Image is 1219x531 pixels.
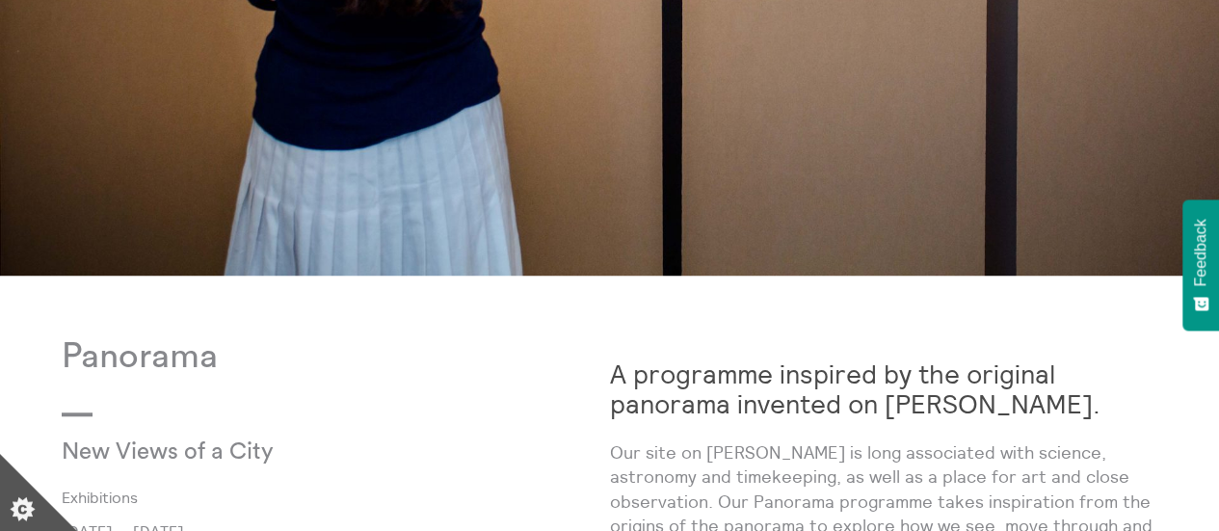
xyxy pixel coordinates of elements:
button: Feedback - Show survey [1182,199,1219,331]
p: New Views of a City [62,439,427,466]
p: Panorama [62,337,610,377]
span: Feedback [1192,219,1209,286]
a: Exhibitions [62,489,579,506]
strong: A programme inspired by the original panorama invented on [PERSON_NAME]. [610,358,1100,420]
